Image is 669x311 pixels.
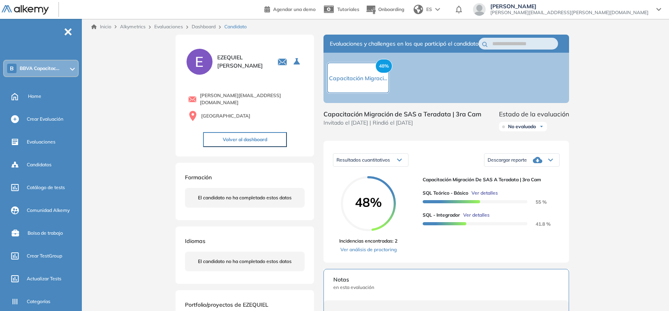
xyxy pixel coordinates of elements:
img: world [414,5,423,14]
span: BBVA Capacitac... [20,65,59,72]
span: Notas [333,276,559,284]
span: Resultados cuantitativos [336,157,390,163]
img: Logo [2,5,49,15]
span: Categorías [27,298,50,305]
span: Comunidad Alkemy [27,207,70,214]
span: Ver detalles [471,190,498,197]
span: Home [28,93,41,100]
span: Formación [185,174,212,181]
span: Crear TestGroup [27,252,62,259]
span: No evaluado [508,123,536,130]
span: Idiomas [185,237,205,245]
img: Ícono de flecha [539,124,544,129]
span: Capacitación Migración de SAS a Teradata | 3ra Cam [423,176,553,183]
span: Actualizar Tests [27,275,61,282]
img: PROFILE_MENU_LOGO_USER [185,47,214,76]
span: Candidato [224,23,247,30]
span: Portfolio/proyectos de EZEQUIEL [185,301,268,308]
span: Evaluaciones y challenges en los que participó el candidato [330,40,479,48]
span: SQL - Integrador [423,212,460,219]
span: [PERSON_NAME][EMAIL_ADDRESS][DOMAIN_NAME] [200,92,305,106]
button: Ver detalles [460,212,490,219]
span: Agendar una demo [273,6,316,12]
span: 48% [375,59,392,73]
span: 48% [341,196,396,208]
span: Ver detalles [463,212,490,219]
span: EZEQUIEL [PERSON_NAME] [217,53,268,70]
span: 55 % [526,199,547,205]
a: Evaluaciones [154,24,183,29]
span: Bolsa de trabajo [28,230,63,237]
button: Onboarding [366,1,404,18]
span: Onboarding [378,6,404,12]
span: Catálogo de tests [27,184,65,191]
button: Seleccione la evaluación activa [290,55,305,69]
span: [PERSON_NAME] [490,3,649,9]
span: El candidato no ha completado estos datos [198,194,292,201]
span: Descargar reporte [488,157,527,163]
span: ES [426,6,432,13]
span: Alkymetrics [120,24,146,29]
button: Volver al dashboard [203,132,287,147]
span: Capacitación Migración de SAS a Teradata | 3ra Cam [323,109,481,119]
span: Candidatos [27,161,52,168]
span: SQL Teórico - Básico [423,190,468,197]
span: Crear Evaluación [27,116,63,123]
a: Inicio [91,23,111,30]
a: Agendar una demo [264,4,316,13]
span: El candidato no ha completado estos datos [198,258,292,265]
span: B [10,65,14,72]
span: en esta evaluación [333,284,559,291]
span: Estado de la evaluación [499,109,569,119]
img: arrow [435,8,440,11]
a: Ver análisis de proctoring [339,246,397,253]
span: [GEOGRAPHIC_DATA] [201,112,250,120]
span: [PERSON_NAME][EMAIL_ADDRESS][PERSON_NAME][DOMAIN_NAME] [490,9,649,16]
span: 41.8 % [526,221,551,227]
span: Tutoriales [337,6,359,12]
span: Incidencias encontradas: 2 [339,237,397,245]
span: Invitado el [DATE] | Rindió el [DATE] [323,119,481,127]
a: Dashboard [192,24,216,29]
button: Ver detalles [468,190,498,197]
span: Capacitación Migraci... [329,75,387,82]
span: Evaluaciones [27,138,55,145]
